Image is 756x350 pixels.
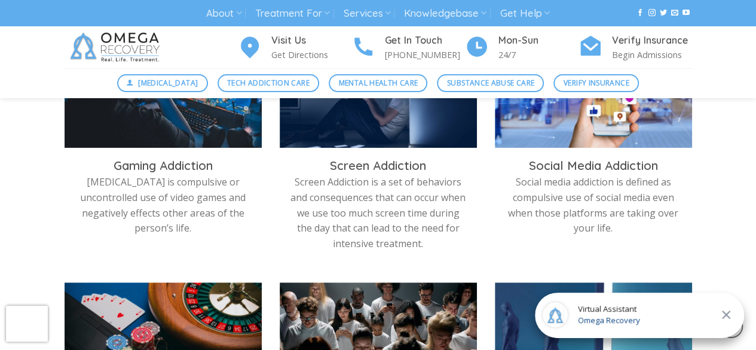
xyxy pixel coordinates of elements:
a: Mental Health Care [329,74,427,92]
a: Treatment For [255,2,330,25]
p: Social media addiction is defined as compulsive use of social media even when those platforms are... [504,175,683,236]
h4: Mon-Sun [498,33,579,48]
p: Screen Addiction is a set of behaviors and consequences that can occur when we use too much scree... [289,175,468,251]
p: 24/7 [498,48,579,62]
a: Tech Addiction Care [218,74,320,92]
a: [MEDICAL_DATA] [117,74,208,92]
a: Follow on Facebook [636,9,644,17]
h3: Gaming Addiction [74,158,253,174]
span: Verify Insurance [564,77,629,89]
a: Follow on Instagram [648,9,655,17]
p: Begin Admissions [612,48,692,62]
h4: Verify Insurance [612,33,692,48]
a: Send us an email [671,9,678,17]
a: Follow on YouTube [682,9,690,17]
span: Tech Addiction Care [227,77,310,89]
a: Get Help [500,2,550,25]
h4: Get In Touch [385,33,465,48]
a: Get In Touch [PHONE_NUMBER] [351,33,465,62]
span: Mental Health Care [339,77,418,89]
a: Verify Insurance Begin Admissions [579,33,692,62]
h3: Screen Addiction [289,158,468,174]
a: Knowledgebase [404,2,486,25]
p: [MEDICAL_DATA] is compulsive or uncontrolled use of video games and negatively effects other area... [74,175,253,236]
a: About [206,2,241,25]
img: Omega Recovery [65,26,169,68]
a: Visit Us Get Directions [238,33,351,62]
p: Get Directions [271,48,351,62]
a: Follow on Twitter [660,9,667,17]
h4: Visit Us [271,33,351,48]
span: [MEDICAL_DATA] [138,77,198,89]
a: Verify Insurance [553,74,639,92]
h3: Social Media Addiction [504,158,683,174]
span: Substance Abuse Care [447,77,534,89]
p: [PHONE_NUMBER] [385,48,465,62]
a: Services [343,2,390,25]
a: Substance Abuse Care [437,74,544,92]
